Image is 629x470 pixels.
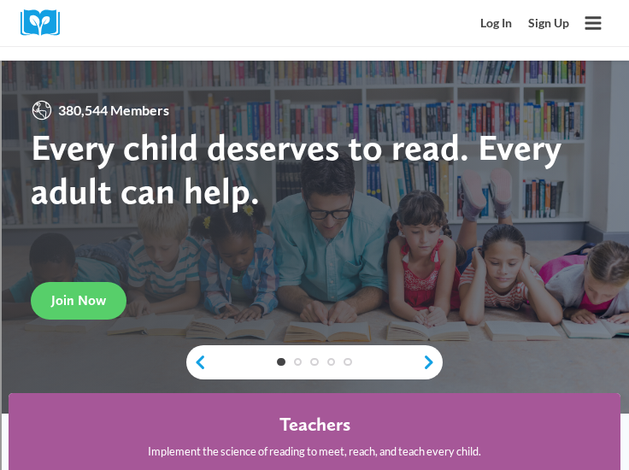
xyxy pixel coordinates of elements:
button: Open menu [578,8,608,38]
a: Sign Up [520,8,577,38]
p: Implement the science of reading to meet, reach, and teach every child. [148,443,481,460]
img: Cox Campus [21,9,72,36]
h4: Teachers [279,414,350,437]
a: Log In [472,8,520,38]
nav: Secondary Mobile Navigation [472,8,577,38]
